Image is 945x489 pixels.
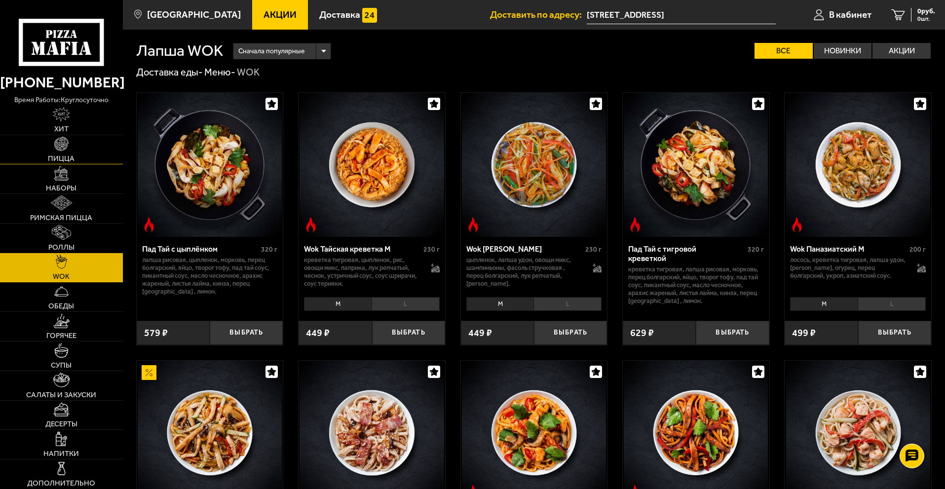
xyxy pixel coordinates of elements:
img: Акционный [142,365,156,380]
img: Острое блюдо [466,217,481,232]
li: M [466,297,534,311]
span: 499 ₽ [792,328,816,338]
p: лапша рисовая, цыпленок, морковь, перец болгарский, яйцо, творог тофу, пад тай соус, пикантный со... [142,256,278,296]
span: Сначала популярные [238,42,304,61]
div: Wok [PERSON_NAME] [466,244,583,254]
span: 320 г [748,245,764,254]
a: Острое блюдоWok Тайская креветка M [299,93,445,237]
img: Wok Тайская креветка M [300,93,444,237]
span: 200 г [909,245,926,254]
button: Выбрать [696,321,769,345]
span: Ленинский проспект, 147к4 [587,6,776,24]
p: креветка тигровая, лапша рисовая, морковь, перец болгарский, яйцо, творог тофу, пад тай соус, пик... [628,265,764,305]
p: креветка тигровая, цыпленок, рис, овощи микс, паприка, лук репчатый, чеснок, устричный соус, соус... [304,256,421,288]
span: [GEOGRAPHIC_DATA] [147,10,241,19]
a: Острое блюдоWok Паназиатский M [785,93,931,237]
span: Римская пицца [30,214,92,222]
span: В кабинет [829,10,871,19]
span: Хит [54,125,69,133]
div: Wok Тайская креветка M [304,244,421,254]
div: Wok Паназиатский M [790,244,907,254]
span: Десерты [45,420,77,428]
p: лосось, креветка тигровая, лапша удон, [PERSON_NAME], огурец, перец болгарский, укроп, азиатский ... [790,256,907,280]
div: Пад Тай с цыплёнком [142,244,259,254]
span: Акции [264,10,297,19]
a: Меню- [204,66,235,78]
span: 629 ₽ [630,328,654,338]
div: Пад Тай с тигровой креветкой [628,244,745,263]
span: 579 ₽ [144,328,168,338]
a: Острое блюдоПад Тай с цыплёнком [137,93,283,237]
button: Выбрать [534,321,607,345]
img: Острое блюдо [628,217,643,232]
a: Острое блюдоWok Карри М [461,93,607,237]
img: 15daf4d41897b9f0e9f617042186c801.svg [362,8,377,23]
li: L [372,297,440,311]
button: Выбрать [372,321,445,345]
span: Наборы [46,185,76,192]
img: Wok Паназиатский M [786,93,930,237]
li: M [304,297,372,311]
span: Дополнительно [27,480,95,487]
h1: Лапша WOK [136,43,223,59]
label: Новинки [814,43,872,59]
img: Пад Тай с цыплёнком [138,93,282,237]
span: 230 г [585,245,602,254]
a: Доставка еды- [136,66,203,78]
img: Острое блюдо [790,217,804,232]
span: Доставка [319,10,360,19]
span: Обеды [48,302,74,310]
span: Напитки [43,450,79,457]
span: 449 ₽ [306,328,330,338]
span: Супы [51,362,72,369]
button: Выбрать [858,321,931,345]
button: Выбрать [210,321,283,345]
li: L [533,297,602,311]
span: Салаты и закуски [26,391,96,399]
span: 0 шт. [917,16,935,22]
span: Роллы [48,244,75,251]
img: Острое блюдо [142,217,156,232]
span: WOK [53,273,70,280]
label: Все [755,43,813,59]
span: 449 ₽ [468,328,492,338]
span: Пицца [48,155,75,162]
span: 230 г [423,245,440,254]
img: Острое блюдо [303,217,318,232]
label: Акции [872,43,931,59]
a: Острое блюдоПад Тай с тигровой креветкой [623,93,769,237]
img: Пад Тай с тигровой креветкой [624,93,768,237]
span: 0 руб. [917,8,935,15]
div: WOK [237,66,260,79]
p: цыпленок, лапша удон, овощи микс, шампиньоны, фасоль стручковая , перец болгарский, лук репчатый,... [466,256,583,288]
span: Доставить по адресу: [490,10,587,19]
li: M [790,297,858,311]
li: L [858,297,926,311]
span: Горячее [46,332,76,339]
img: Wok Карри М [462,93,606,237]
span: 320 г [261,245,277,254]
input: Ваш адрес доставки [587,6,776,24]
